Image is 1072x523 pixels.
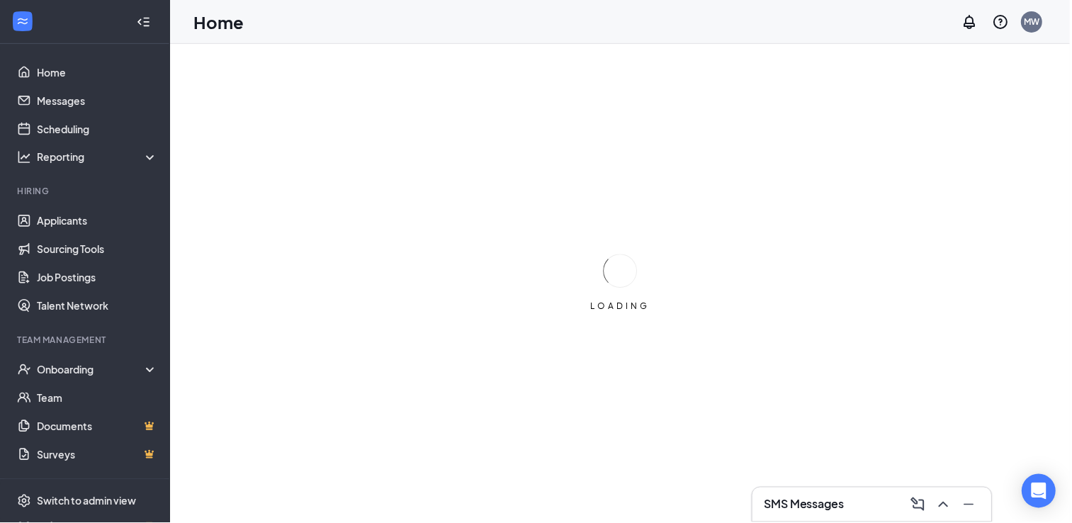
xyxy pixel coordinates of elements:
a: Sourcing Tools [37,235,158,264]
svg: QuestionInfo [994,13,1011,30]
div: Switch to admin view [37,495,136,509]
div: MW [1026,16,1042,28]
button: Minimize [959,494,982,517]
svg: WorkstreamLogo [16,14,30,28]
a: Team [37,384,158,412]
button: ComposeMessage [908,494,931,517]
div: LOADING [586,300,657,313]
svg: Notifications [963,13,980,30]
div: Team Management [17,334,155,347]
a: Applicants [37,207,158,235]
a: Talent Network [37,292,158,320]
div: Reporting [37,150,159,164]
svg: Settings [17,495,31,509]
svg: UserCheck [17,363,31,377]
div: Hiring [17,186,155,198]
div: Onboarding [37,363,146,377]
a: DocumentsCrown [37,412,158,441]
svg: ChevronUp [937,497,954,514]
a: Home [37,58,158,86]
a: Job Postings [37,264,158,292]
svg: Collapse [137,15,151,29]
a: Messages [37,86,158,115]
div: Open Intercom Messenger [1024,475,1058,509]
a: Scheduling [37,115,158,143]
svg: Analysis [17,150,31,164]
svg: Minimize [962,497,979,514]
a: SurveysCrown [37,441,158,469]
button: ChevronUp [934,494,957,517]
h3: SMS Messages [765,497,846,513]
h1: Home [194,10,244,34]
svg: ComposeMessage [911,497,928,514]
